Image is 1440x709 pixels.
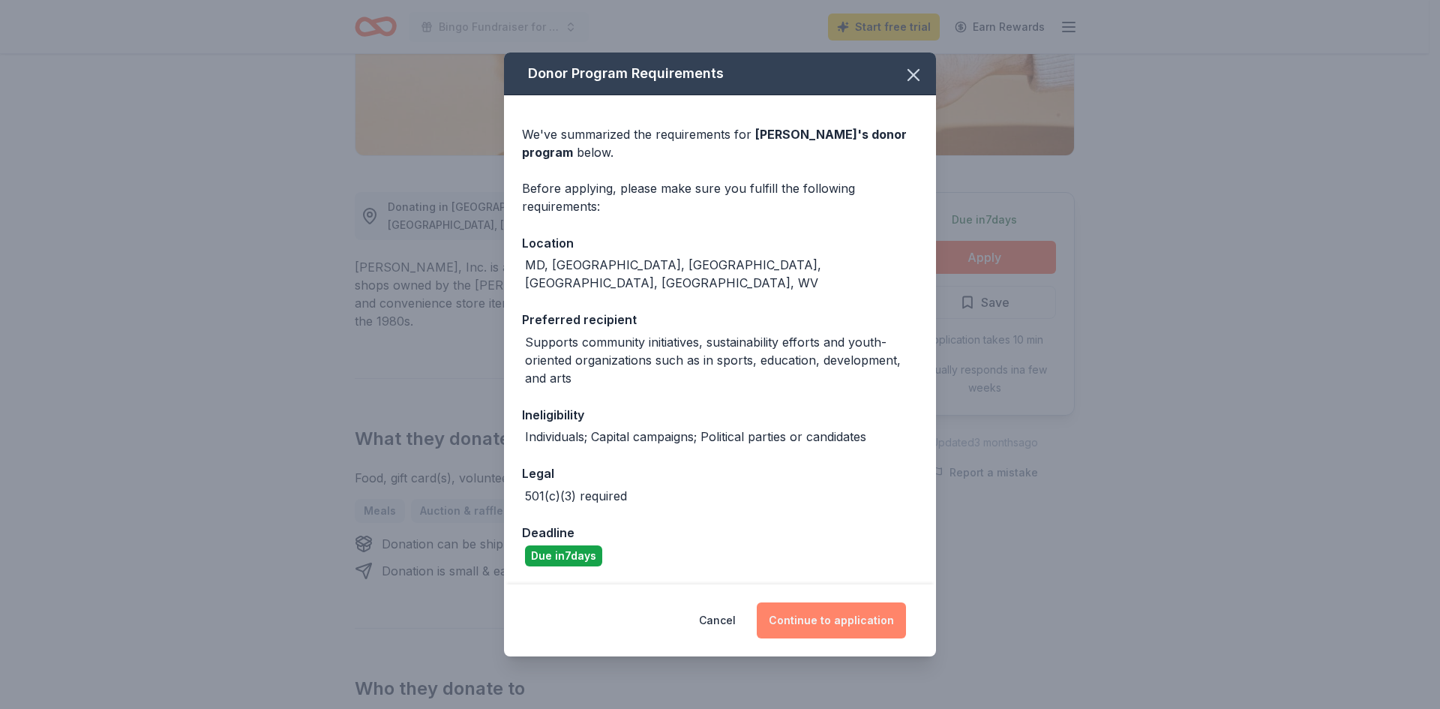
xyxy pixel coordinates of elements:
div: Due in 7 days [525,545,602,566]
button: Cancel [699,602,736,638]
div: Legal [522,464,918,483]
div: Ineligibility [522,405,918,425]
div: Before applying, please make sure you fulfill the following requirements: [522,179,918,215]
div: We've summarized the requirements for below. [522,125,918,161]
div: Deadline [522,523,918,542]
div: Preferred recipient [522,310,918,329]
div: Location [522,233,918,253]
div: Supports community initiatives, sustainability efforts and youth-oriented organizations such as i... [525,333,918,387]
div: MD, [GEOGRAPHIC_DATA], [GEOGRAPHIC_DATA], [GEOGRAPHIC_DATA], [GEOGRAPHIC_DATA], WV [525,256,918,292]
div: Individuals; Capital campaigns; Political parties or candidates [525,428,866,446]
div: Donor Program Requirements [504,53,936,95]
button: Continue to application [757,602,906,638]
div: 501(c)(3) required [525,487,627,505]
